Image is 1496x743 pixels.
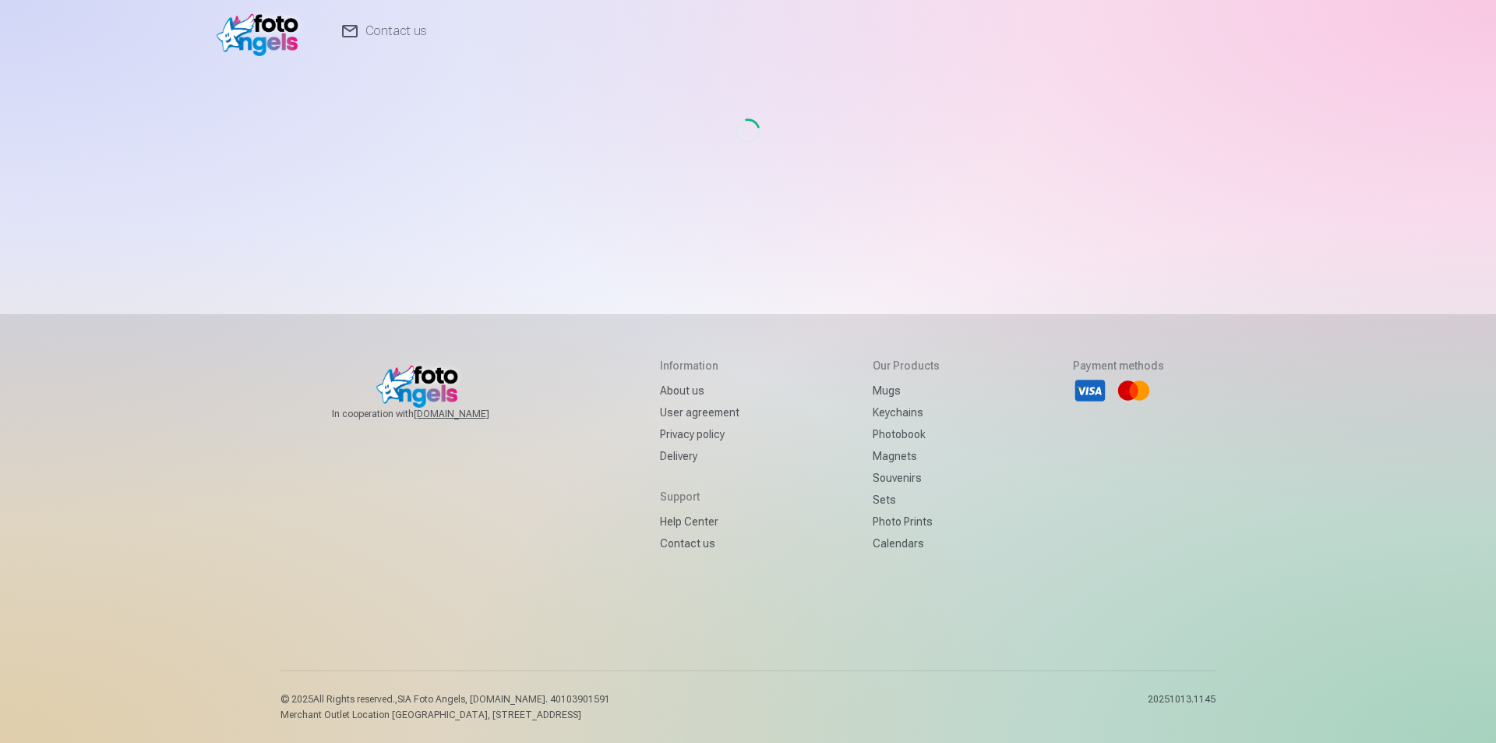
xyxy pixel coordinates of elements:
h5: Our products [873,358,940,373]
a: Calendars [873,532,940,554]
a: User agreement [660,402,739,423]
a: Delivery [660,445,739,467]
h5: Support [660,489,739,504]
a: Sets [873,489,940,511]
a: Magnets [873,445,940,467]
a: Contact us [660,532,739,554]
a: Photo prints [873,511,940,532]
a: About us [660,380,739,402]
p: 20251013.1145 [1148,693,1215,721]
a: Souvenirs [873,467,940,489]
h5: Payment methods [1073,358,1164,373]
span: SIA Foto Angels, [DOMAIN_NAME]. 40103901591 [397,694,610,705]
p: © 2025 All Rights reserved. , [280,693,610,706]
a: Help Center [660,511,739,532]
a: Keychains [873,402,940,423]
a: Privacy policy [660,423,739,445]
li: Visa [1073,373,1107,408]
li: Mastercard [1117,373,1151,408]
h5: Information [660,358,739,373]
img: /v1 [217,6,306,56]
p: Merchant Outlet Location [GEOGRAPHIC_DATA], [STREET_ADDRESS] [280,709,610,721]
span: In cooperation with [332,408,527,420]
a: [DOMAIN_NAME] [414,408,527,420]
a: Photobook [873,423,940,445]
a: Mugs [873,380,940,402]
